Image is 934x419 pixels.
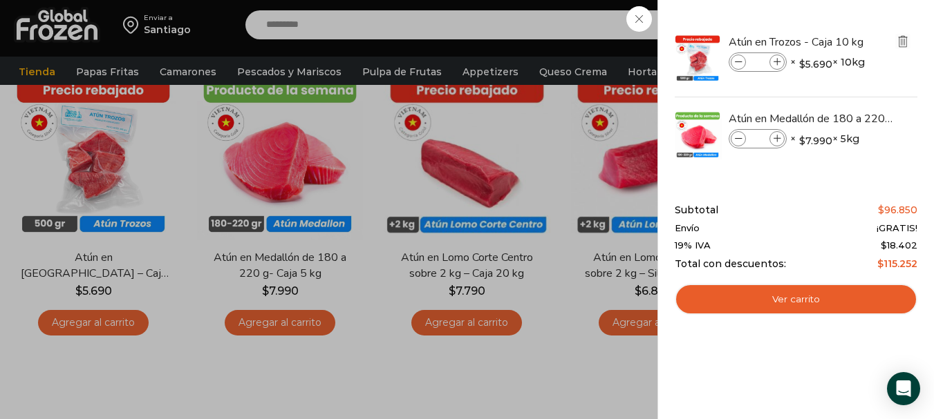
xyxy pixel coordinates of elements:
[887,372,920,405] div: Open Intercom Messenger
[799,134,805,148] span: $
[790,52,865,72] span: × × 10kg
[878,204,884,216] span: $
[877,257,884,270] span: $
[675,204,718,216] span: Subtotal
[897,35,909,48] img: Eliminar Atún en Trozos - Caja 10 kg del carrito
[747,131,768,146] input: Product quantity
[881,240,887,251] span: $
[799,57,805,71] span: $
[747,55,768,70] input: Product quantity
[790,129,859,148] span: × × 5kg
[877,223,917,234] span: ¡GRATIS!
[877,257,917,270] bdi: 115.252
[895,34,910,51] a: Eliminar Atún en Trozos - Caja 10 kg del carrito
[729,35,893,50] a: Atún en Trozos - Caja 10 kg
[729,111,893,126] a: Atún en Medallón de 180 a 220 g- Caja 5 kg
[675,240,711,251] span: 19% IVA
[675,223,700,234] span: Envío
[799,57,832,71] bdi: 5.690
[878,204,917,216] bdi: 96.850
[799,134,832,148] bdi: 7.990
[675,258,786,270] span: Total con descuentos:
[881,240,917,251] span: 18.402
[675,284,917,315] a: Ver carrito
